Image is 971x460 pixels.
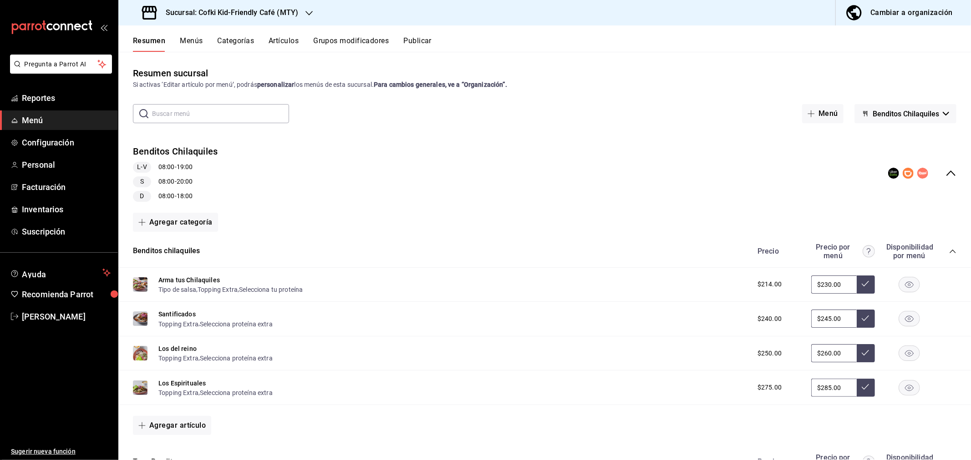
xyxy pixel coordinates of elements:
button: Topping Extra [158,320,198,329]
span: Personal [22,159,111,171]
strong: personalizar [257,81,295,88]
img: Preview [133,311,147,326]
div: Disponibilidad por menú [886,243,932,260]
button: Los Espirituales [158,379,206,388]
a: Pregunta a Parrot AI [6,66,112,75]
div: Resumen sucursal [133,66,208,80]
strong: Para cambios generales, ve a “Organización”. [374,81,507,88]
div: navigation tabs [133,36,971,52]
span: $214.00 [757,280,782,289]
span: S [137,177,147,186]
div: Si activas ‘Editar artículo por menú’, podrás los menús de esta sucursal. [133,80,956,90]
button: Pregunta a Parrot AI [10,55,112,74]
button: Benditos chilaquiles [133,246,200,256]
img: Preview [133,277,147,292]
button: Categorías [218,36,254,52]
button: Agregar categoría [133,213,218,232]
span: Benditos Chilaquiles [873,110,939,118]
div: 08:00 - 20:00 [133,176,218,187]
span: Sugerir nueva función [11,447,111,456]
button: collapse-category-row [949,248,956,255]
button: Publicar [403,36,432,52]
button: Arma tus Chilaquiles [158,275,220,285]
div: 08:00 - 19:00 [133,162,218,173]
span: Facturación [22,181,111,193]
button: Selecciona proteína extra [200,388,273,397]
span: Recomienda Parrot [22,288,111,300]
input: Sin ajuste [811,344,857,362]
button: open_drawer_menu [100,24,107,31]
button: Santificados [158,310,196,319]
span: $275.00 [757,383,782,392]
img: Preview [133,346,147,360]
span: Menú [22,114,111,126]
span: [PERSON_NAME] [22,310,111,323]
button: Selecciona proteína extra [200,320,273,329]
button: Menú [802,104,844,123]
button: Artículos [269,36,299,52]
button: Topping Extra [198,285,238,294]
button: Selecciona tu proteína [239,285,303,294]
div: , [158,319,273,328]
span: Inventarios [22,203,111,215]
button: Topping Extra [158,354,198,363]
span: Configuración [22,136,111,149]
span: $240.00 [757,314,782,324]
input: Buscar menú [152,105,289,123]
span: D [136,191,147,201]
input: Sin ajuste [811,275,857,294]
span: $250.00 [757,349,782,358]
div: , [158,388,273,397]
button: Tipo de salsa [158,285,196,294]
input: Sin ajuste [811,379,857,397]
button: Benditos Chilaquiles [133,145,218,158]
button: Benditos Chilaquiles [854,104,956,123]
div: Cambiar a organización [870,6,953,19]
button: Agregar artículo [133,416,211,435]
span: Ayuda [22,267,99,278]
button: Menús [180,36,203,52]
div: Precio [748,247,807,255]
button: Grupos modificadores [313,36,389,52]
h3: Sucursal: Cofki Kid-Friendly Café (MTY) [158,7,298,18]
span: L-V [133,162,150,172]
button: Resumen [133,36,165,52]
div: Precio por menú [811,243,875,260]
div: , [158,353,273,363]
span: Suscripción [22,225,111,238]
div: collapse-menu-row [118,138,971,209]
button: Topping Extra [158,388,198,397]
span: Reportes [22,92,111,104]
div: , , [158,285,303,294]
div: 08:00 - 18:00 [133,191,218,202]
button: Los del reino [158,344,197,353]
img: Preview [133,380,147,395]
input: Sin ajuste [811,310,857,328]
button: Selecciona proteína extra [200,354,273,363]
span: Pregunta a Parrot AI [25,60,98,69]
